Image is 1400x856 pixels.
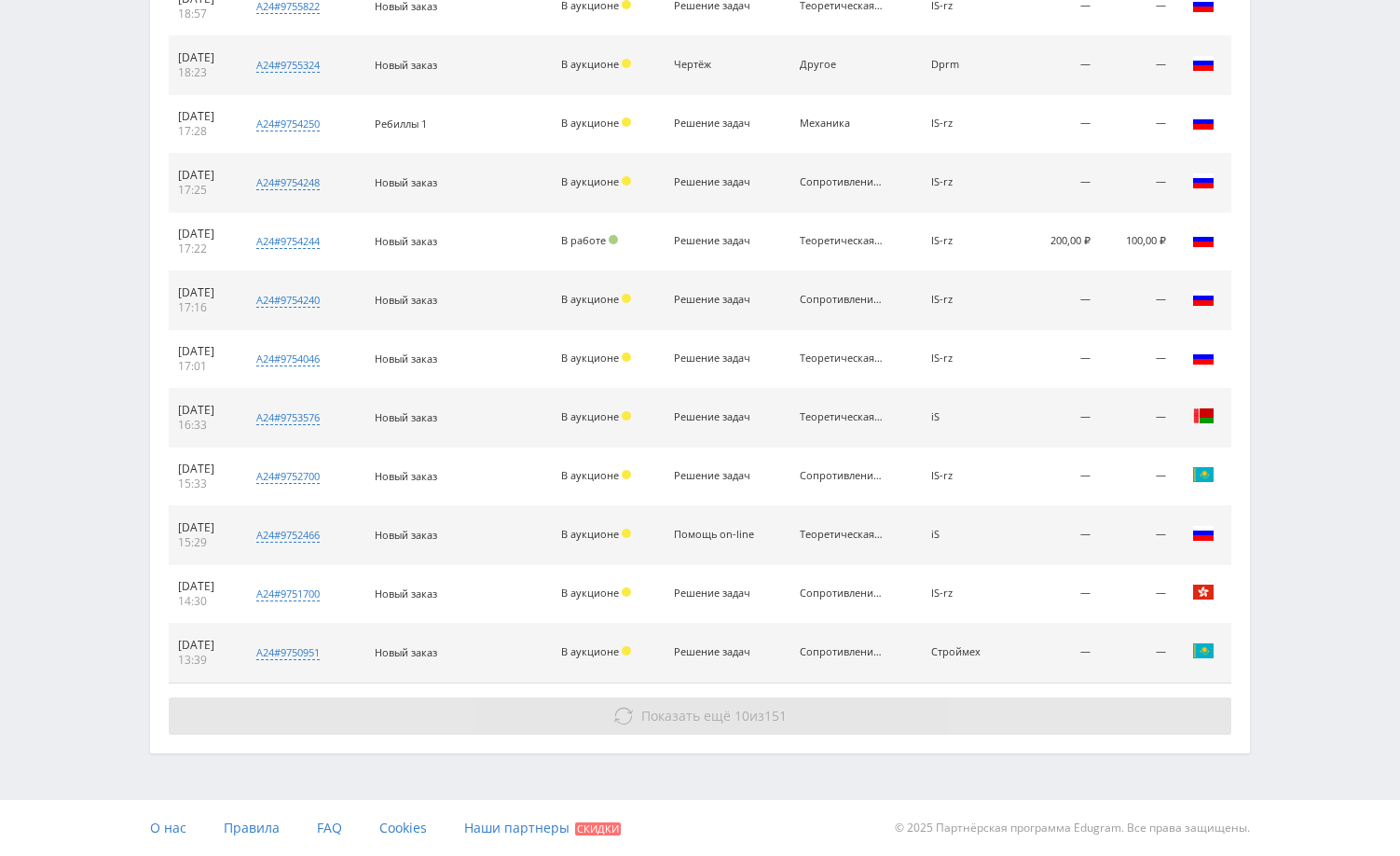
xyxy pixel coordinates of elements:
[224,819,280,836] span: Правила
[800,352,884,365] div: Теоретическая механика
[256,293,320,308] div: a24#9754240
[1009,565,1100,624] td: —
[1192,522,1215,545] img: rus.png
[178,535,229,550] div: 15:29
[800,235,884,247] div: Теоретическая механика
[622,352,631,362] span: Холд
[1192,170,1215,192] img: rus.png
[178,242,229,256] div: 17:22
[178,418,229,433] div: 16:33
[178,124,229,139] div: 17:28
[1192,111,1215,133] img: rus.png
[674,646,758,658] div: Решение задач
[178,285,229,300] div: [DATE]
[178,344,229,359] div: [DATE]
[561,644,619,658] span: В аукционе
[375,352,437,366] span: Новый заказ
[375,58,437,72] span: Новый заказ
[1009,389,1100,448] td: —
[622,646,631,656] span: Холд
[561,57,619,71] span: В аукционе
[256,645,320,660] div: a24#9750951
[375,587,437,601] span: Новый заказ
[800,529,884,541] div: Теоретическая механика
[379,819,427,836] span: Cookies
[178,65,229,80] div: 18:23
[375,117,427,131] span: Ребиллы 1
[317,800,342,856] a: FAQ
[800,176,884,188] div: Сопротивление материалов
[1009,154,1100,213] td: —
[674,294,758,306] div: Решение задач
[1192,581,1215,603] img: hkg.png
[674,529,758,541] div: Помощь on-line
[178,300,229,315] div: 17:16
[561,233,606,247] span: В работе
[1192,640,1215,662] img: kaz.png
[375,528,437,542] span: Новый заказ
[1100,95,1175,154] td: —
[622,117,631,127] span: Холд
[178,227,229,242] div: [DATE]
[931,59,999,71] div: Dprm
[561,527,619,541] span: В аукционе
[561,174,619,188] span: В аукционе
[1100,565,1175,624] td: —
[178,476,229,491] div: 15:33
[178,579,229,594] div: [DATE]
[622,587,631,597] span: Холд
[256,117,320,131] div: a24#9754250
[1009,213,1100,271] td: 200,00 ₽
[931,235,999,247] div: IS-rz
[178,359,229,374] div: 17:01
[561,409,619,423] span: В аукционе
[800,294,884,306] div: Сопротивление материалов
[674,176,758,188] div: Решение задач
[256,58,320,73] div: a24#9755324
[674,59,758,71] div: Чертёж
[178,594,229,609] div: 14:30
[178,183,229,198] div: 17:25
[256,175,320,190] div: a24#9754248
[1009,624,1100,683] td: —
[256,410,320,425] div: a24#9753576
[641,707,787,725] span: из
[1100,213,1175,271] td: 100,00 ₽
[561,586,619,600] span: В аукционе
[1192,52,1215,75] img: rus.png
[609,235,618,244] span: Подтвержден
[169,697,1231,735] button: Показать ещё 10из151
[931,646,999,658] div: Строймех
[561,292,619,306] span: В аукционе
[1192,287,1215,310] img: rus.png
[931,117,999,130] div: IS-rz
[256,352,320,366] div: a24#9754046
[1192,228,1215,251] img: rus.png
[1009,448,1100,506] td: —
[800,646,884,658] div: Сопротивление материалов
[1100,271,1175,330] td: —
[800,117,884,130] div: Механика
[1100,624,1175,683] td: —
[931,411,999,423] div: iS
[800,587,884,600] div: Сопротивление материалов
[1100,389,1175,448] td: —
[178,168,229,183] div: [DATE]
[375,234,437,248] span: Новый заказ
[379,800,427,856] a: Cookies
[1192,463,1215,486] img: kaz.png
[709,800,1250,856] div: © 2025 Партнёрская программа Edugram. Все права защищены.
[931,587,999,600] div: IS-rz
[1009,506,1100,565] td: —
[800,59,884,71] div: Другое
[1009,36,1100,95] td: —
[256,234,320,249] div: a24#9754244
[317,819,342,836] span: FAQ
[734,707,749,725] span: 10
[1100,330,1175,389] td: —
[178,403,229,418] div: [DATE]
[622,411,631,421] span: Холд
[464,800,621,856] a: Наши партнеры Скидки
[674,411,758,423] div: Решение задач
[931,529,999,541] div: iS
